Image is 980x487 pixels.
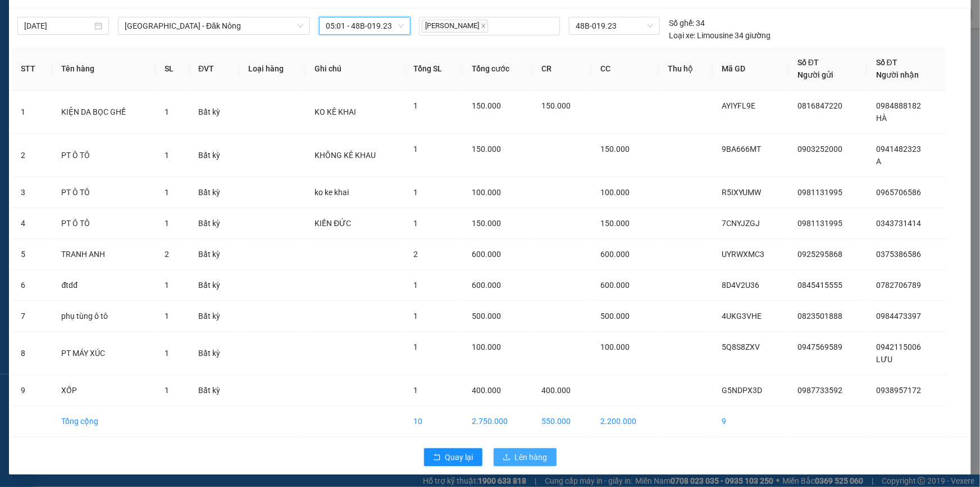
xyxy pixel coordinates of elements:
span: 1 [414,281,418,290]
span: UYRWXMC3 [722,250,764,259]
span: close [481,23,486,29]
td: PT Ô TÔ [52,177,156,208]
span: AYIYFL9E [722,101,755,110]
span: rollback [433,453,441,462]
td: đtdđ [52,270,156,301]
th: Ghi chú [306,47,404,91]
span: 0947569589 [797,342,842,351]
span: Hà Nội - Đăk Nông [125,17,303,34]
span: 1 [414,219,418,228]
span: 0903252000 [797,145,842,154]
span: 150.000 [472,101,501,110]
td: Bất kỳ [189,177,239,208]
span: 600.000 [600,250,630,259]
span: 2 [165,250,169,259]
span: 0845415555 [797,281,842,290]
td: PT Ô TÔ [52,134,156,177]
th: Loại hàng [239,47,306,91]
span: Loại xe: [669,29,695,42]
span: HÀ [876,114,887,123]
th: SL [156,47,189,91]
span: 100.000 [600,342,630,351]
span: 400.000 [472,386,501,395]
span: 1 [414,342,418,351]
span: 150.000 [600,145,630,154]
button: uploadLên hàng [494,448,557,466]
th: Tên hàng [52,47,156,91]
span: 1 [165,281,169,290]
td: PT Ô TÔ [52,208,156,239]
span: 150.000 [600,219,630,228]
span: 1 [165,349,169,358]
span: 1 [165,386,169,395]
td: 1 [12,91,52,134]
span: 400.000 [541,386,571,395]
span: 150.000 [472,145,501,154]
span: 600.000 [472,250,501,259]
span: 0816847220 [797,101,842,110]
span: Lên hàng [515,451,548,463]
span: 0942115006 [876,342,921,351]
span: 100.000 [472,188,501,197]
td: XỐP [52,375,156,406]
td: 9 [12,375,52,406]
td: Bất kỳ [189,239,239,270]
span: 1 [414,101,418,110]
span: A [876,157,881,166]
span: 7CNYJZGJ [722,219,760,228]
td: 2 [12,134,52,177]
span: upload [503,453,510,462]
span: 5Q8S8ZXV [722,342,760,351]
span: 1 [414,386,418,395]
div: Limousine 34 giường [669,29,771,42]
span: 600.000 [600,281,630,290]
th: Tổng cước [463,47,532,91]
input: 12/10/2025 [24,20,92,32]
td: Bất kỳ [189,91,239,134]
span: LƯU [876,355,892,364]
td: 9 [713,406,788,437]
span: 4UKG3VHE [722,312,762,321]
span: 1 [414,188,418,197]
span: 0981131995 [797,188,842,197]
span: 1 [165,188,169,197]
span: 1 [165,312,169,321]
th: CC [591,47,659,91]
span: 100.000 [600,188,630,197]
span: Người nhận [876,70,919,79]
span: down [297,22,304,29]
span: 0925295868 [797,250,842,259]
td: Bất kỳ [189,134,239,177]
td: Bất kỳ [189,301,239,332]
td: 3 [12,177,52,208]
td: Tổng cộng [52,406,156,437]
span: ko ke khai [314,188,349,197]
th: CR [532,47,591,91]
td: phụ tùng ô tô [52,301,156,332]
span: 9BA666MT [722,145,761,154]
span: Số ghế: [669,17,694,29]
td: PT MÁY XÚC [52,332,156,375]
span: 0941482323 [876,145,921,154]
span: [PERSON_NAME] [422,20,488,33]
td: 7 [12,301,52,332]
th: Tổng SL [405,47,463,91]
span: KIẾN ĐỨC [314,219,351,228]
span: 48B-019.23 [576,17,653,34]
td: 2.200.000 [591,406,659,437]
span: 1 [165,107,169,116]
span: 500.000 [600,312,630,321]
span: 8D4V2U36 [722,281,759,290]
span: KO KÊ KHAI [314,107,356,116]
span: 500.000 [472,312,501,321]
span: KHÔNG KÊ KHAU [314,151,376,160]
td: Bất kỳ [189,332,239,375]
span: 0981131995 [797,219,842,228]
span: 150.000 [472,219,501,228]
span: Quay lại [445,451,473,463]
th: Thu hộ [659,47,713,91]
span: 0965706586 [876,188,921,197]
td: Bất kỳ [189,375,239,406]
td: KIỆN DA BỌC GHẾ [52,91,156,134]
span: G5NDPX3D [722,386,762,395]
